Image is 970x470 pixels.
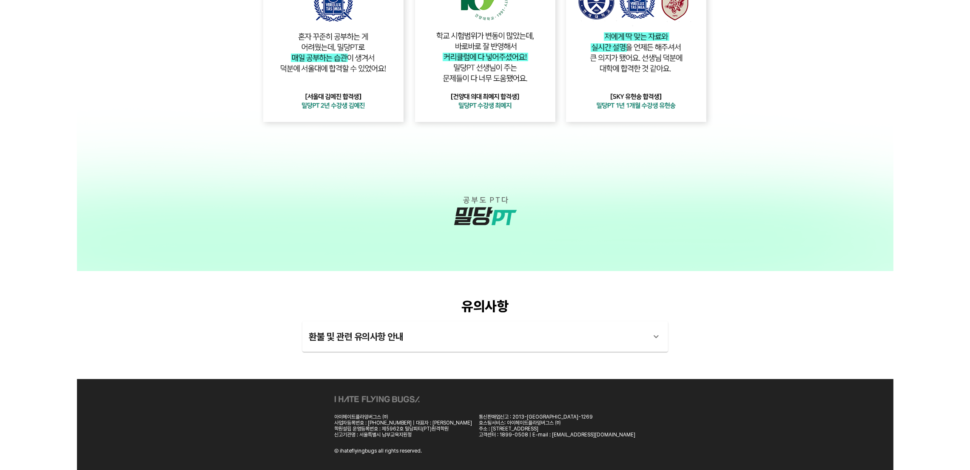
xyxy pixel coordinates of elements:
[479,432,636,438] div: 고객센터 : 1899-0508 | E-mail : [EMAIL_ADDRESS][DOMAIN_NAME]
[335,420,472,426] div: 사업자등록번호 : [PHONE_NUMBER] | 대표자 : [PERSON_NAME]
[335,426,472,432] div: 학원설립 운영등록번호 : 제5962호 밀당피티(PT)원격학원
[479,420,636,426] div: 호스팅서비스: 아이헤이트플라잉버그스 ㈜
[479,426,636,432] div: 주소 : [STREET_ADDRESS]
[335,414,472,420] div: 아이헤이트플라잉버그스 ㈜
[302,321,668,352] div: 환불 및 관련 유의사항 안내
[309,326,646,347] div: 환불 및 관련 유의사항 안내
[335,396,420,402] img: ihateflyingbugs
[335,448,422,454] div: Ⓒ ihateflyingbugs all rights reserved.
[479,414,636,420] div: 통신판매업신고 : 2013-[GEOGRAPHIC_DATA]-1269
[335,432,472,438] div: 신고기관명 : 서울특별시 남부교육지원청
[302,298,668,314] div: 유의사항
